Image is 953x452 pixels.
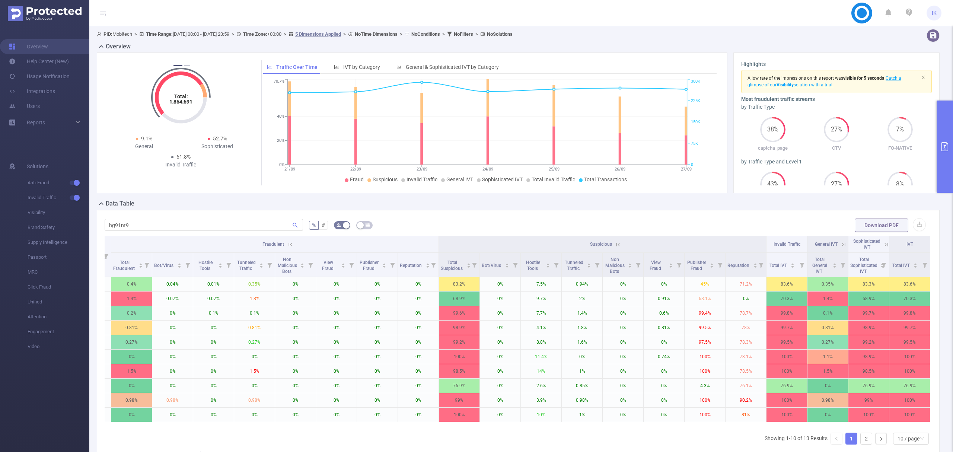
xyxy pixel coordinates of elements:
[791,265,795,267] i: icon: caret-down
[439,321,479,335] p: 98.9%
[138,262,143,264] i: icon: caret-up
[834,436,839,441] i: icon: left
[193,306,234,320] p: 0.1%
[360,260,379,271] span: Publisher Fraud
[173,65,182,66] button: 1
[223,253,234,277] i: Filter menu
[898,433,919,444] div: 10 / page
[439,292,479,306] p: 68.9%
[138,262,143,267] div: Sort
[480,292,520,306] p: 0%
[316,321,357,335] p: 0%
[382,262,386,264] i: icon: caret-up
[469,253,479,277] i: Filter menu
[28,295,89,309] span: Unified
[628,265,632,267] i: icon: caret-down
[807,306,848,320] p: 0.1%
[106,42,131,51] h2: Overview
[267,64,272,70] i: icon: line-chart
[300,262,305,264] i: icon: caret-up
[741,103,932,111] div: by Traffic Type
[848,292,889,306] p: 68.9%
[587,265,591,267] i: icon: caret-down
[919,253,930,277] i: Filter menu
[807,321,848,335] p: 0.81%
[887,127,913,133] span: 7%
[316,306,357,320] p: 0%
[681,167,692,172] tspan: 27/09
[275,321,316,335] p: 0%
[687,260,706,271] span: Publisher Fraud
[832,262,837,267] div: Sort
[833,265,837,267] i: icon: caret-down
[441,260,464,271] span: Total Suspicious
[28,324,89,339] span: Engagement
[357,321,398,335] p: 0%
[526,260,540,271] span: Hostile Tools
[278,257,297,274] span: Non Malicious Bots
[505,262,509,264] i: icon: caret-up
[406,64,499,70] span: General & Sophisticated IVT by Category
[824,127,849,133] span: 27%
[454,31,473,37] b: No Filters
[551,253,561,277] i: Filter menu
[812,257,827,274] span: Total General IVT
[9,99,40,114] a: Users
[28,265,89,280] span: MRC
[425,265,430,267] i: icon: caret-down
[549,167,560,172] tspan: 25/09
[875,433,887,445] li: Next Page
[398,292,439,306] p: 0%
[346,253,357,277] i: Filter menu
[726,321,766,335] p: 78%
[184,65,190,66] button: 2
[850,257,877,274] span: Total Sophisticated IVT
[603,277,643,291] p: 0%
[605,257,625,274] span: Non Malicious Bots
[27,120,45,125] span: Reports
[28,175,89,190] span: Anti-Fraud
[111,335,152,349] p: 0.27%
[111,306,152,320] p: 0.2%
[482,176,523,182] span: Sophisticated IVT
[300,265,305,267] i: icon: caret-down
[398,306,439,320] p: 0%
[807,292,848,306] p: 1.4%
[27,159,48,174] span: Solutions
[848,321,889,335] p: 98.9%
[341,31,348,37] span: >
[176,154,191,160] span: 61.8%
[691,98,700,103] tspan: 225K
[181,143,254,150] div: Sophisticated
[219,262,223,264] i: icon: caret-up
[28,250,89,265] span: Passport
[28,190,89,205] span: Invalid Traffic
[350,176,364,182] span: Fraud
[748,76,834,81] span: A low rate of the impressions on this report
[105,219,303,231] input: Search...
[892,263,911,268] span: Total IVT
[691,79,700,84] tspan: 300K
[562,277,602,291] p: 0.94%
[505,262,509,267] div: Sort
[845,433,857,445] li: 1
[855,219,908,232] button: Download PDF
[398,321,439,335] p: 0%
[243,31,267,37] b: Time Zone:
[341,262,345,264] i: icon: caret-up
[382,265,386,267] i: icon: caret-down
[833,262,837,264] i: icon: caret-up
[27,115,45,130] a: Reports
[237,260,256,271] span: Tunneled Traffic
[726,277,766,291] p: 71.2%
[913,262,918,267] div: Sort
[710,265,714,267] i: icon: caret-down
[889,306,930,320] p: 99.8%
[106,199,134,208] h2: Data Table
[141,253,152,277] i: Filter menu
[277,138,284,143] tspan: 20%
[843,76,884,81] b: visible for 5 seconds
[398,31,405,37] span: >
[277,114,284,119] tspan: 40%
[295,31,341,37] u: 5 Dimensions Applied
